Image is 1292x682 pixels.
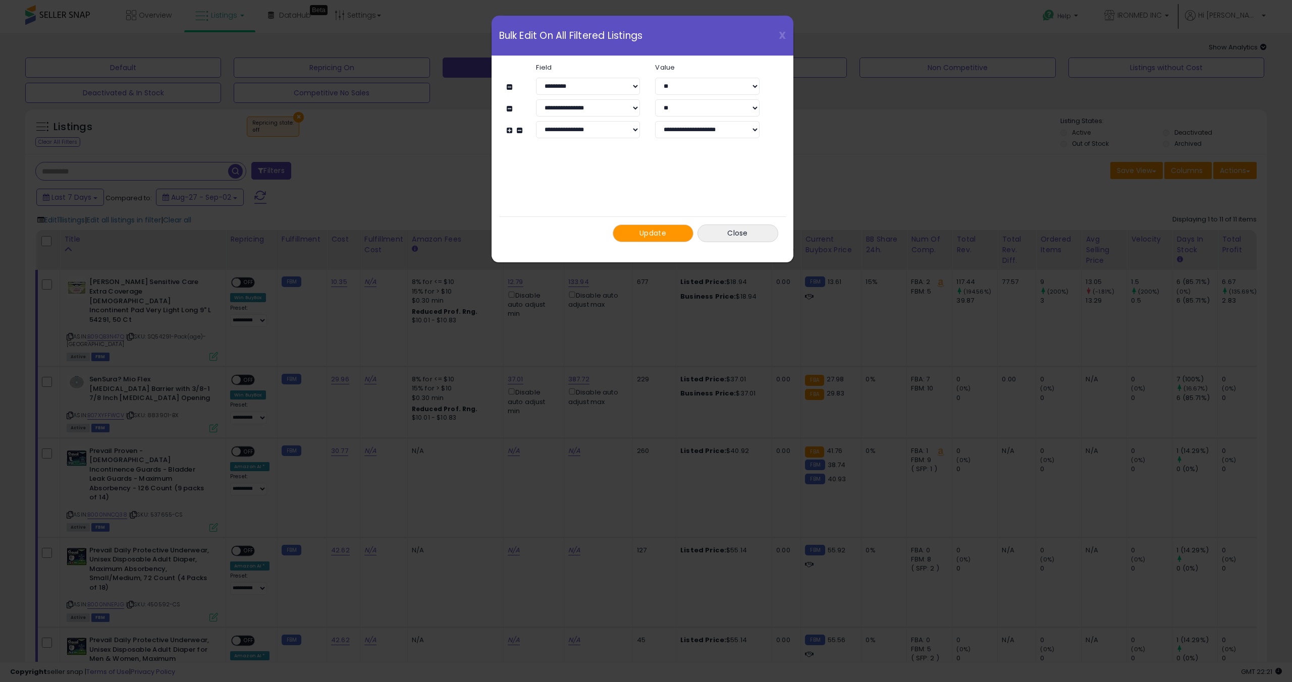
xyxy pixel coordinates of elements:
[528,64,648,71] label: Field
[499,31,643,40] span: Bulk Edit On All Filtered Listings
[697,224,778,242] button: Close
[639,228,666,238] span: Update
[648,64,767,71] label: Value
[779,28,786,42] span: X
